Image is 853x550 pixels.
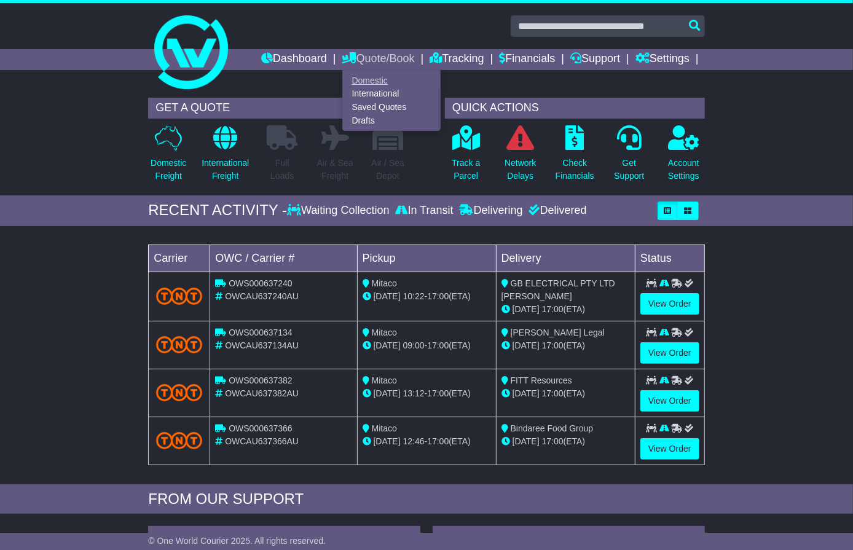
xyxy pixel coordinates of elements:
[342,70,441,131] div: Quote/Book
[149,245,210,272] td: Carrier
[225,388,299,398] span: OWCAU637382AU
[427,340,449,350] span: 17:00
[403,291,425,301] span: 10:22
[542,304,564,314] span: 17:00
[317,157,353,183] p: Air & Sea Freight
[343,114,440,127] a: Drafts
[613,125,645,189] a: GetSupport
[427,388,449,398] span: 17:00
[542,388,564,398] span: 17:00
[374,436,401,446] span: [DATE]
[343,101,440,114] a: Saved Quotes
[499,49,555,70] a: Financials
[542,340,564,350] span: 17:00
[501,303,630,316] div: (ETA)
[287,204,392,218] div: Waiting Collection
[343,74,440,87] a: Domestic
[202,157,249,183] p: International Freight
[374,291,401,301] span: [DATE]
[372,375,397,385] span: Mitaco
[511,423,594,433] span: Bindaree Food Group
[496,245,635,272] td: Delivery
[427,436,449,446] span: 17:00
[640,390,699,412] a: View Order
[556,157,594,183] p: Check Financials
[156,384,202,401] img: TNT_Domestic.png
[513,436,540,446] span: [DATE]
[513,340,540,350] span: [DATE]
[374,340,401,350] span: [DATE]
[635,245,704,272] td: Status
[372,328,397,337] span: Mitaco
[261,49,327,70] a: Dashboard
[667,125,700,189] a: AccountSettings
[640,293,699,315] a: View Order
[156,288,202,304] img: TNT_Domestic.png
[229,328,293,337] span: OWS000637134
[501,339,630,352] div: (ETA)
[451,125,481,189] a: Track aParcel
[542,436,564,446] span: 17:00
[201,125,250,189] a: InternationalFreight
[501,278,615,301] span: GB ELECTRICAL PTY LTD [PERSON_NAME]
[635,49,690,70] a: Settings
[342,49,415,70] a: Quote/Book
[511,328,605,337] span: [PERSON_NAME] Legal
[513,388,540,398] span: [DATE]
[501,435,630,448] div: (ETA)
[668,157,699,183] p: Account Settings
[357,245,496,272] td: Pickup
[225,291,299,301] span: OWCAU637240AU
[511,375,572,385] span: FITT Resources
[156,432,202,449] img: TNT_Domestic.png
[457,204,526,218] div: Delivering
[267,157,297,183] p: Full Loads
[148,490,704,508] div: FROM OUR SUPPORT
[148,202,287,219] div: RECENT ACTIVITY -
[372,278,397,288] span: Mitaco
[504,125,537,189] a: NetworkDelays
[374,388,401,398] span: [DATE]
[225,340,299,350] span: OWCAU637134AU
[403,340,425,350] span: 09:00
[343,87,440,101] a: International
[445,98,705,119] div: QUICK ACTIONS
[513,304,540,314] span: [DATE]
[363,339,491,352] div: - (ETA)
[148,536,326,546] span: © One World Courier 2025. All rights reserved.
[151,157,186,183] p: Domestic Freight
[570,49,620,70] a: Support
[156,336,202,353] img: TNT_Domestic.png
[614,157,644,183] p: Get Support
[372,423,397,433] span: Mitaco
[430,49,484,70] a: Tracking
[501,387,630,400] div: (ETA)
[363,290,491,303] div: - (ETA)
[229,423,293,433] span: OWS000637366
[640,342,699,364] a: View Order
[363,435,491,448] div: - (ETA)
[210,245,357,272] td: OWC / Carrier #
[229,375,293,385] span: OWS000637382
[403,388,425,398] span: 13:12
[403,436,425,446] span: 12:46
[640,438,699,460] a: View Order
[148,98,408,119] div: GET A QUOTE
[229,278,293,288] span: OWS000637240
[452,157,480,183] p: Track a Parcel
[363,387,491,400] div: - (ETA)
[225,436,299,446] span: OWCAU637366AU
[505,157,536,183] p: Network Delays
[371,157,404,183] p: Air / Sea Depot
[555,125,595,189] a: CheckFinancials
[427,291,449,301] span: 17:00
[393,204,457,218] div: In Transit
[526,204,587,218] div: Delivered
[150,125,187,189] a: DomesticFreight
